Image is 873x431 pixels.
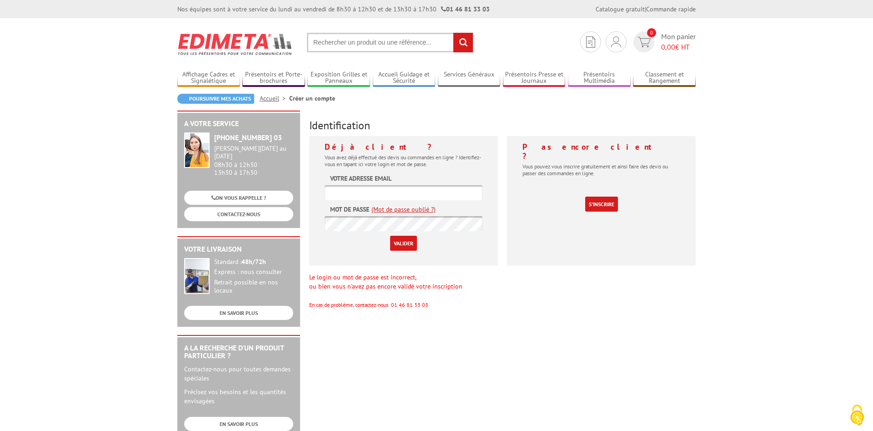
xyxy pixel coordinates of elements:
span: Mon panier [661,31,696,52]
label: Votre adresse email [330,174,391,183]
a: (Mot de passe oublié ?) [371,205,436,214]
a: Exposition Grilles et Panneaux [307,71,370,86]
strong: 01 46 81 33 03 [441,5,490,13]
a: Accueil [260,94,289,102]
a: Accueil Guidage et Sécurité [373,71,436,86]
input: Valider [390,236,417,251]
span: 0,00 [661,42,675,51]
h2: A votre service [184,120,293,128]
a: Services Généraux [438,71,501,86]
h2: Votre livraison [184,245,293,254]
a: ON VOUS RAPPELLE ? [184,191,293,205]
span: En cas de problème, contactez-nous: 01 46 81 33 03 [309,301,428,308]
strong: [PHONE_NUMBER] 03 [214,133,282,142]
h4: Déjà client ? [325,142,482,152]
img: Cookies (fenêtre modale) [846,404,868,426]
a: Présentoirs Presse et Journaux [503,71,566,86]
div: [PERSON_NAME][DATE] au [DATE] [214,145,293,160]
a: Poursuivre mes achats [177,94,254,104]
li: Créer un compte [289,94,335,103]
a: Affichage Cadres et Signalétique [177,71,240,86]
span: € HT [661,42,696,52]
img: devis rapide [586,36,595,48]
h2: A la recherche d'un produit particulier ? [184,344,293,360]
input: Rechercher un produit ou une référence... [307,33,473,52]
p: Vous pouvez vous inscrire gratuitement et ainsi faire des devis ou passer des commandes en ligne. [522,163,680,177]
label: Mot de passe [330,205,369,214]
img: devis rapide [611,36,621,47]
h3: Identification [309,120,696,132]
h4: Pas encore client ? [522,142,680,161]
p: Vous avez déjà effectué des devis ou commandes en ligne ? Identifiez-vous en tapant ici votre log... [325,154,482,167]
div: Nos équipes sont à votre service du lundi au vendredi de 8h30 à 12h30 et de 13h30 à 17h30 [177,5,490,14]
input: rechercher [453,33,473,52]
img: widget-service.jpg [184,132,210,168]
img: devis rapide [637,37,651,47]
div: 08h30 à 12h30 13h30 à 17h30 [214,145,293,176]
img: widget-livraison.jpg [184,258,210,294]
div: Le login ou mot de passe est incorrect, ou bien vous n'avez pas encore validé votre inscription [309,273,696,309]
div: Express : nous consulter [214,268,293,276]
a: CONTACTEZ-NOUS [184,207,293,221]
a: S'inscrire [585,197,618,212]
strong: 48h/72h [241,258,266,266]
span: 0 [647,28,656,37]
a: EN SAVOIR PLUS [184,417,293,431]
p: Précisez vos besoins et les quantités envisagées [184,387,293,406]
p: Contactez-nous pour toutes demandes spéciales [184,365,293,383]
a: devis rapide 0 Mon panier 0,00€ HT [631,31,696,52]
a: Commande rapide [646,5,696,13]
a: EN SAVOIR PLUS [184,306,293,320]
a: Classement et Rangement [633,71,696,86]
a: Présentoirs et Porte-brochures [242,71,305,86]
div: Standard : [214,258,293,266]
div: | [596,5,696,14]
button: Cookies (fenêtre modale) [841,400,873,431]
a: Catalogue gratuit [596,5,645,13]
div: Retrait possible en nos locaux [214,279,293,295]
a: Présentoirs Multimédia [568,71,631,86]
img: Edimeta [177,27,293,61]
